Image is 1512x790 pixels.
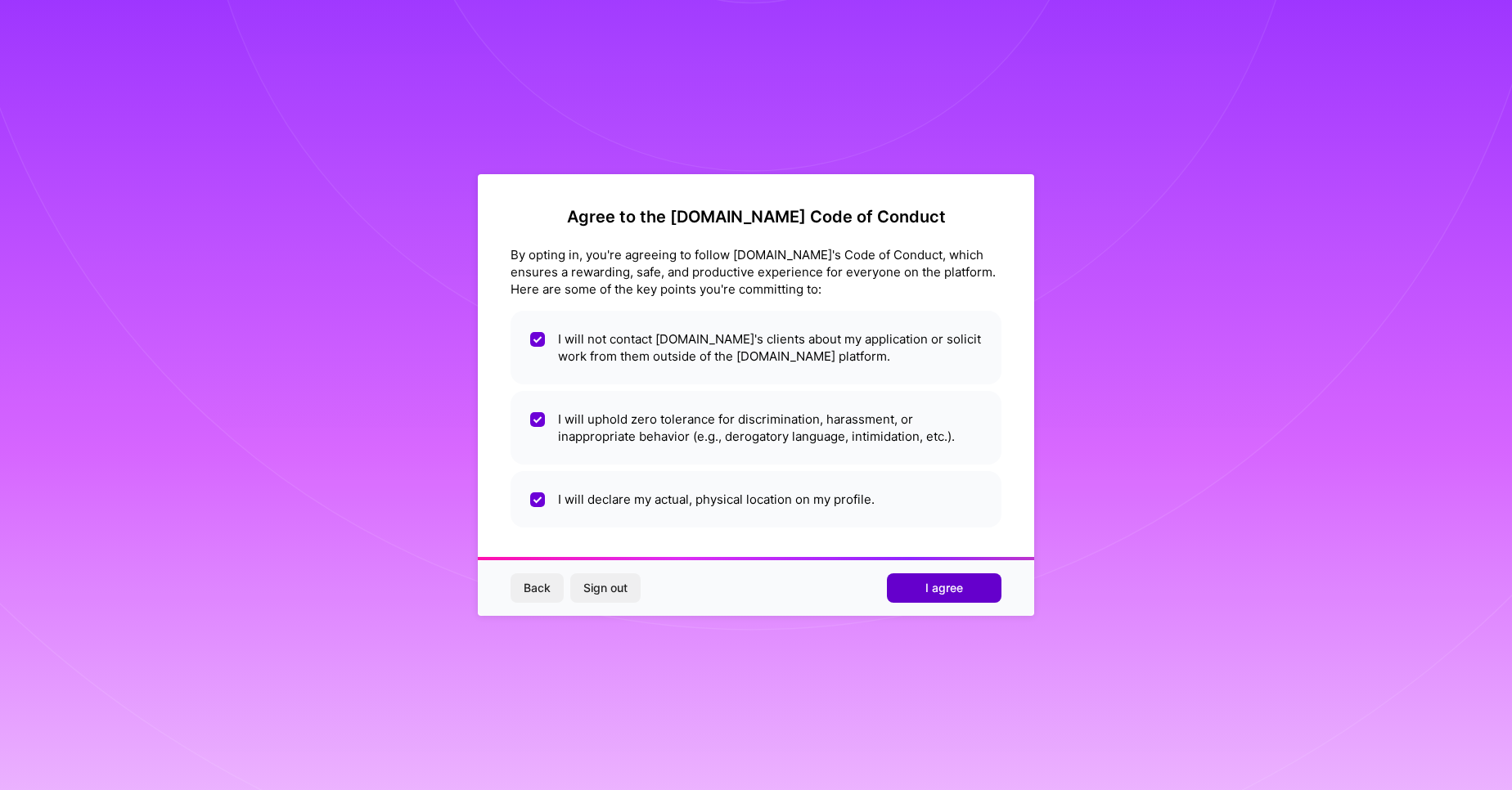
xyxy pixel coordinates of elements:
button: I agree [887,573,1001,603]
li: I will uphold zero tolerance for discrimination, harassment, or inappropriate behavior (e.g., der... [511,391,1001,465]
div: By opting in, you're agreeing to follow [DOMAIN_NAME]'s Code of Conduct, which ensures a rewardin... [511,246,1001,298]
li: I will not contact [DOMAIN_NAME]'s clients about my application or solicit work from them outside... [511,311,1001,384]
h2: Agree to the [DOMAIN_NAME] Code of Conduct [511,207,1001,227]
button: Back [511,573,564,603]
span: Sign out [583,580,628,596]
span: Back [524,580,551,596]
button: Sign out [570,573,641,603]
span: I agree [925,580,963,596]
li: I will declare my actual, physical location on my profile. [511,471,1001,527]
